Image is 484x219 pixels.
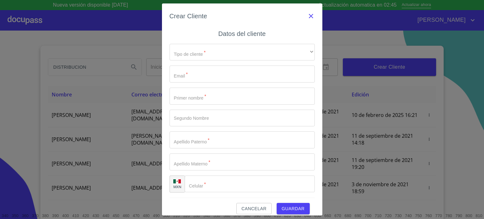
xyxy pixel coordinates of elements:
span: Cancelar [241,205,266,213]
h6: Crear Cliente [170,11,207,21]
button: Cancelar [236,203,271,215]
img: R93DlvwvvjP9fbrDwZeCRYBHk45OWMq+AAOlFVsxT89f82nwPLnD58IP7+ANJEaWYhP0Tx8kkA0WlQMPQsAAgwAOmBj20AXj6... [173,179,181,184]
span: Guardar [282,205,305,213]
div: ​ [170,44,315,61]
h6: Datos del cliente [218,29,266,39]
button: Guardar [277,203,310,215]
p: MXN [173,184,181,189]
